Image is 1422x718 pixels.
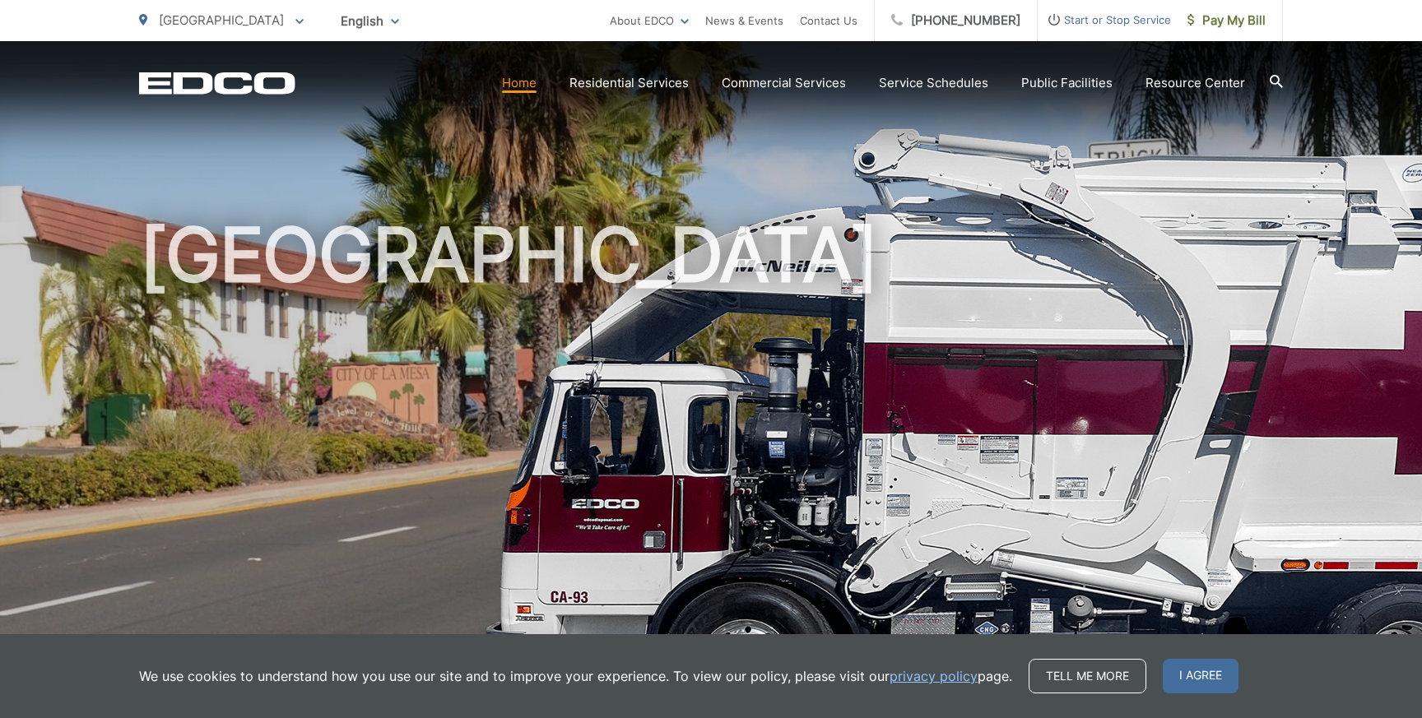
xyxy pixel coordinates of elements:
[800,11,857,30] a: Contact Us
[1145,73,1245,93] a: Resource Center
[1163,659,1238,693] span: I agree
[879,73,988,93] a: Service Schedules
[139,72,295,95] a: EDCD logo. Return to the homepage.
[705,11,783,30] a: News & Events
[1021,73,1113,93] a: Public Facilities
[569,73,689,93] a: Residential Services
[722,73,846,93] a: Commercial Services
[159,12,284,28] span: [GEOGRAPHIC_DATA]
[1187,11,1266,30] span: Pay My Bill
[328,7,411,35] span: English
[890,666,978,686] a: privacy policy
[502,73,537,93] a: Home
[1029,659,1146,693] a: Tell me more
[139,666,1012,686] p: We use cookies to understand how you use our site and to improve your experience. To view our pol...
[610,11,689,30] a: About EDCO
